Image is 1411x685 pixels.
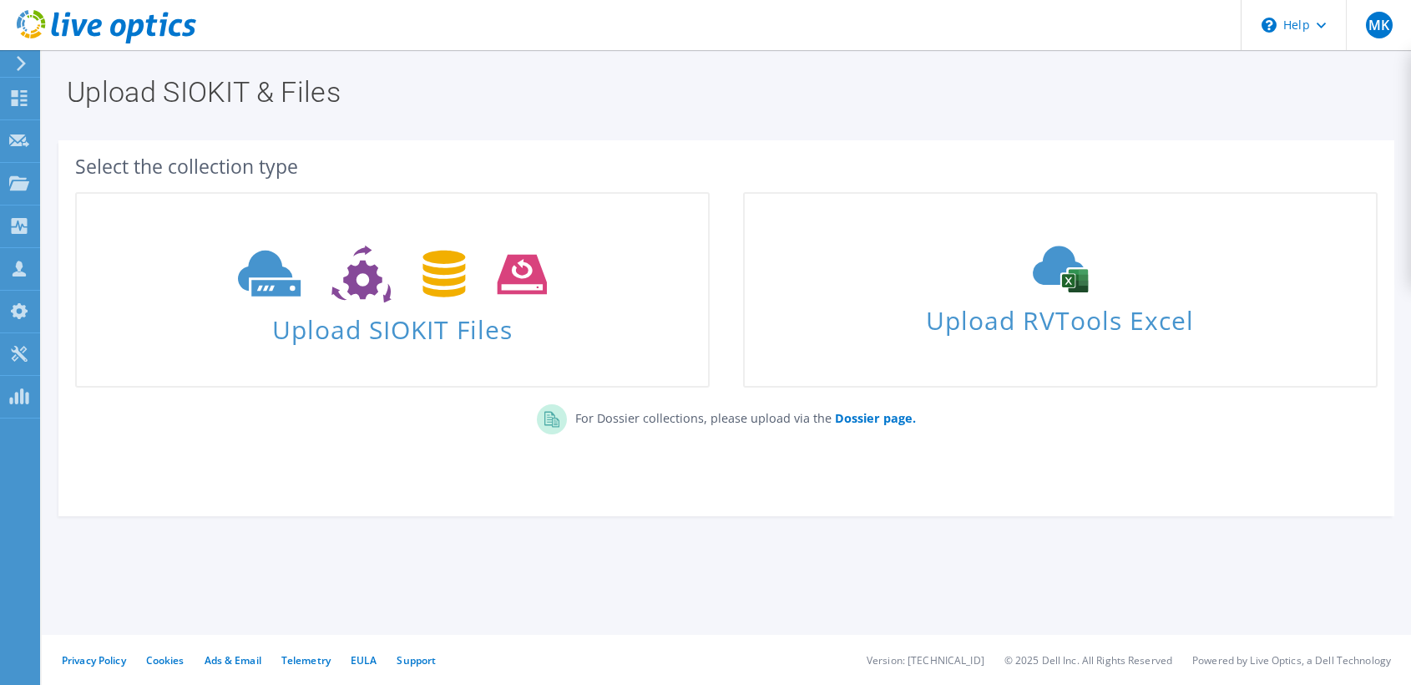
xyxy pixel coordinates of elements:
span: Upload RVTools Excel [745,298,1376,334]
span: Upload SIOKIT Files [77,307,708,342]
a: Cookies [146,653,185,667]
div: Select the collection type [75,157,1378,175]
a: EULA [351,653,377,667]
b: Dossier page. [835,410,916,426]
svg: \n [1262,18,1277,33]
li: Version: [TECHNICAL_ID] [867,653,984,667]
a: Telemetry [281,653,331,667]
h1: Upload SIOKIT & Files [67,78,1378,106]
li: © 2025 Dell Inc. All Rights Reserved [1004,653,1172,667]
p: For Dossier collections, please upload via the [567,404,916,428]
a: Dossier page. [832,410,916,426]
a: Upload RVTools Excel [743,192,1378,388]
a: Support [397,653,436,667]
span: MK [1366,12,1393,38]
a: Upload SIOKIT Files [75,192,710,388]
a: Privacy Policy [62,653,126,667]
a: Ads & Email [205,653,261,667]
li: Powered by Live Optics, a Dell Technology [1192,653,1391,667]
